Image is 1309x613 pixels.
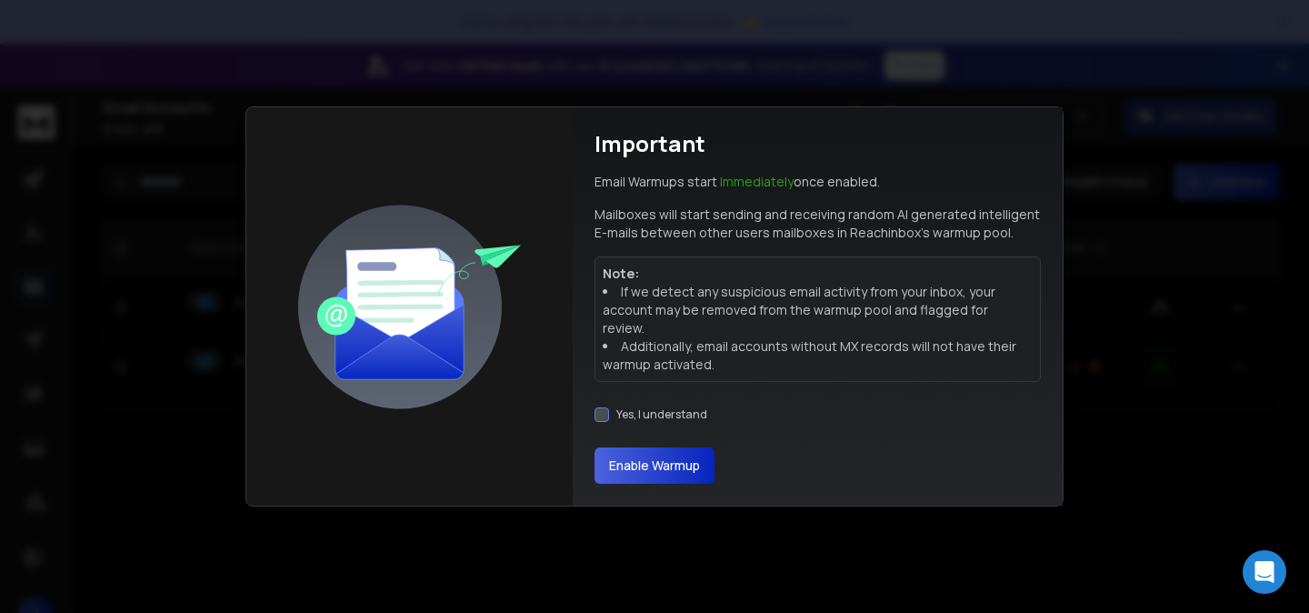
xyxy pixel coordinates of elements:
p: Email Warmups start once enabled. [595,173,880,191]
h1: Important [595,129,705,158]
label: Yes, I understand [616,407,707,422]
button: Enable Warmup [595,447,714,484]
li: Additionally, email accounts without MX records will not have their warmup activated. [603,337,1033,374]
div: Open Intercom Messenger [1243,550,1286,594]
p: Note: [603,265,1033,283]
p: Mailboxes will start sending and receiving random AI generated intelligent E-mails between other ... [595,206,1041,242]
li: If we detect any suspicious email activity from your inbox, your account may be removed from the ... [603,283,1033,337]
span: Immediately [720,173,794,190]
